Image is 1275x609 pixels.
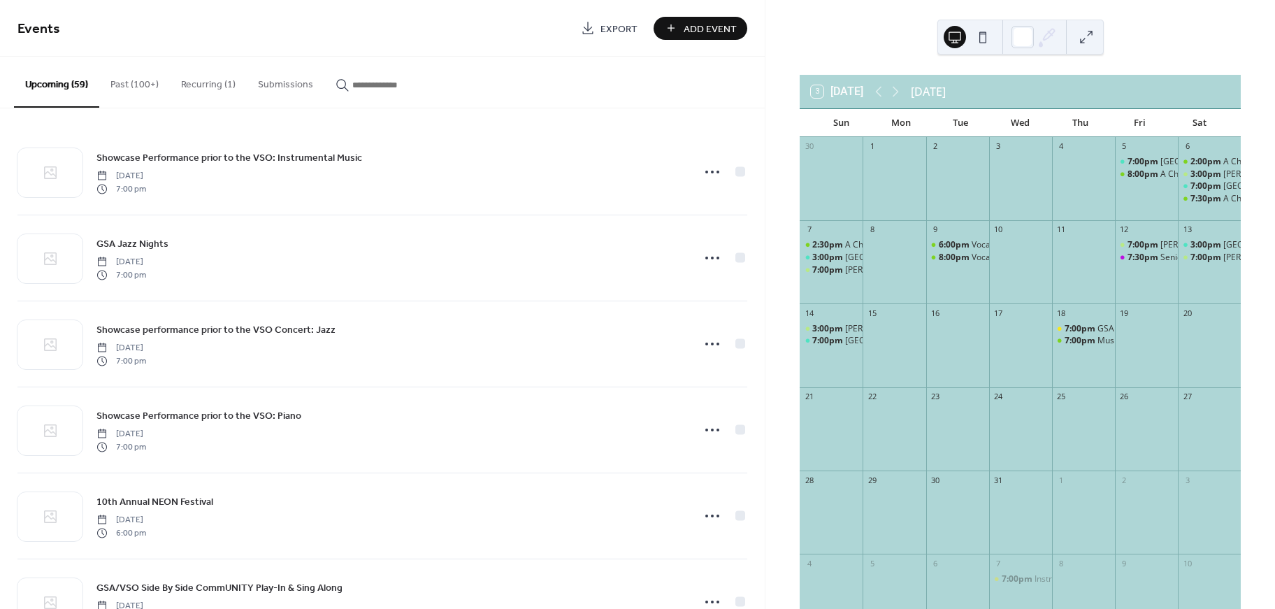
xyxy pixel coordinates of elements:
[806,82,868,101] button: 3[DATE]
[812,239,845,251] span: 2:30pm
[1119,392,1130,402] div: 26
[96,342,146,354] span: [DATE]
[1115,252,1178,264] div: Senior Choreography Showcase
[96,170,146,182] span: [DATE]
[804,392,814,402] div: 21
[1128,252,1160,264] span: 7:30pm
[939,252,972,264] span: 8:00pm
[1119,141,1130,152] div: 5
[96,268,146,281] span: 7:00 pm
[993,558,1004,568] div: 7
[96,526,146,539] span: 6:00 pm
[1110,109,1170,137] div: Fri
[867,392,877,402] div: 22
[867,308,877,318] div: 15
[1128,239,1160,251] span: 7:00pm
[1119,308,1130,318] div: 19
[911,83,946,100] div: [DATE]
[96,440,146,453] span: 7:00 pm
[930,141,941,152] div: 2
[845,335,930,347] div: [GEOGRAPHIC_DATA]
[96,494,213,510] a: 10th Annual NEON Festival
[96,182,146,195] span: 7:00 pm
[930,109,991,137] div: Tue
[1056,141,1067,152] div: 4
[1178,156,1241,168] div: A Christmas Carol, co-production with Virginia Musical Theatre
[867,475,877,485] div: 29
[991,109,1051,137] div: Wed
[993,141,1004,152] div: 3
[930,475,941,485] div: 30
[800,264,863,276] div: Shakespeare's R & J, an adaptation by Joe Calarco
[867,141,877,152] div: 1
[972,252,1123,264] div: Vocal Music & Chamber Music Concert
[1056,308,1067,318] div: 18
[570,17,648,40] a: Export
[804,475,814,485] div: 28
[926,252,989,264] div: Vocal Music & Chamber Music Concert
[1119,558,1130,568] div: 9
[1169,109,1230,137] div: Sat
[800,252,863,264] div: Baltimore
[1052,323,1115,335] div: GSA Jazz
[96,323,336,338] span: Showcase performance prior to the VSO Concert: Jazz
[845,264,1074,276] div: [PERSON_NAME]'s R & J, an adaptation by [PERSON_NAME]
[1190,252,1223,264] span: 7:00pm
[993,308,1004,318] div: 17
[993,392,1004,402] div: 24
[1182,392,1193,402] div: 27
[96,409,301,424] span: Showcase Performance prior to the VSO: Piano
[96,236,168,252] a: GSA Jazz Nights
[654,17,747,40] a: Add Event
[804,308,814,318] div: 14
[1178,252,1241,264] div: Shakespeare's R & J, an adaptation by Joe Calarco
[96,256,146,268] span: [DATE]
[867,224,877,235] div: 8
[812,335,845,347] span: 7:00pm
[1035,573,1236,585] div: Instrumental Music Winter Orchestra/Piano Concert
[96,408,301,424] a: Showcase Performance prior to the VSO: Piano
[170,57,247,106] button: Recurring (1)
[1128,169,1160,180] span: 8:00pm
[96,151,362,166] span: Showcase Performance prior to the VSO: Instrumental Music
[1182,224,1193,235] div: 13
[1065,323,1097,335] span: 7:00pm
[800,239,863,251] div: A Christmas Carol, co-production with Virginia Musical Theatre
[867,558,877,568] div: 5
[600,22,637,36] span: Export
[1190,180,1223,192] span: 7:00pm
[1002,573,1035,585] span: 7:00pm
[1128,156,1160,168] span: 7:00pm
[1178,239,1241,251] div: Baltimore
[96,495,213,510] span: 10th Annual NEON Festival
[1056,392,1067,402] div: 25
[930,224,941,235] div: 9
[939,239,972,251] span: 6:00pm
[1097,335,1229,347] div: Musical Theatre Senior Showcase
[96,580,343,596] a: GSA/VSO Side By Side CommUNITY Play-In & Sing Along
[14,57,99,108] button: Upcoming (59)
[1097,323,1132,335] div: GSA Jazz
[800,335,863,347] div: Baltimore
[804,224,814,235] div: 7
[812,323,845,335] span: 3:00pm
[800,323,863,335] div: Shakespeare's R & J, an adaptation by Joe Calarco
[1190,193,1223,205] span: 7:30pm
[1178,180,1241,192] div: Baltimore
[17,15,60,43] span: Events
[1065,335,1097,347] span: 7:00pm
[99,57,170,106] button: Past (100+)
[96,581,343,596] span: GSA/VSO Side By Side CommUNITY Play-In & Sing Along
[1182,475,1193,485] div: 3
[96,322,336,338] a: Showcase performance prior to the VSO Concert: Jazz
[1190,169,1223,180] span: 3:00pm
[972,239,1123,251] div: Vocal Music & Chamber Music Concert
[684,22,737,36] span: Add Event
[1178,169,1241,180] div: Shakespeare's R & J, an adaptation by Joe Calarco
[96,428,146,440] span: [DATE]
[845,323,1074,335] div: [PERSON_NAME]'s R & J, an adaptation by [PERSON_NAME]
[96,237,168,252] span: GSA Jazz Nights
[1056,558,1067,568] div: 8
[926,239,989,251] div: Vocal Music & Chamber Music Concert
[811,109,871,137] div: Sun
